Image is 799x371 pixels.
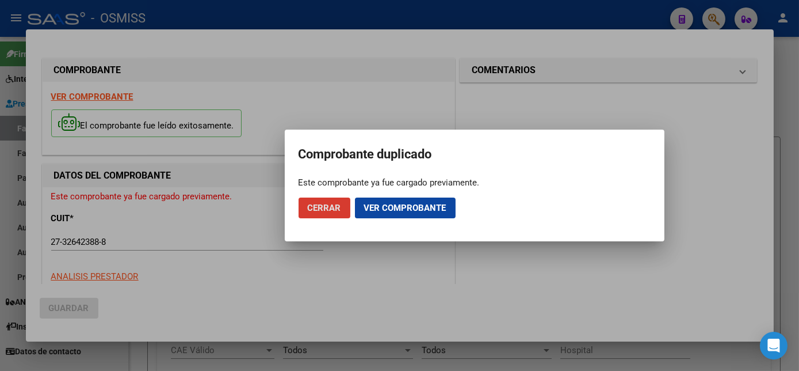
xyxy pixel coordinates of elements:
[299,143,651,165] h2: Comprobante duplicado
[308,203,341,213] span: Cerrar
[364,203,446,213] span: Ver comprobante
[299,177,651,188] div: Este comprobante ya fue cargado previamente.
[355,198,456,218] button: Ver comprobante
[299,198,350,218] button: Cerrar
[760,332,787,359] div: Open Intercom Messenger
